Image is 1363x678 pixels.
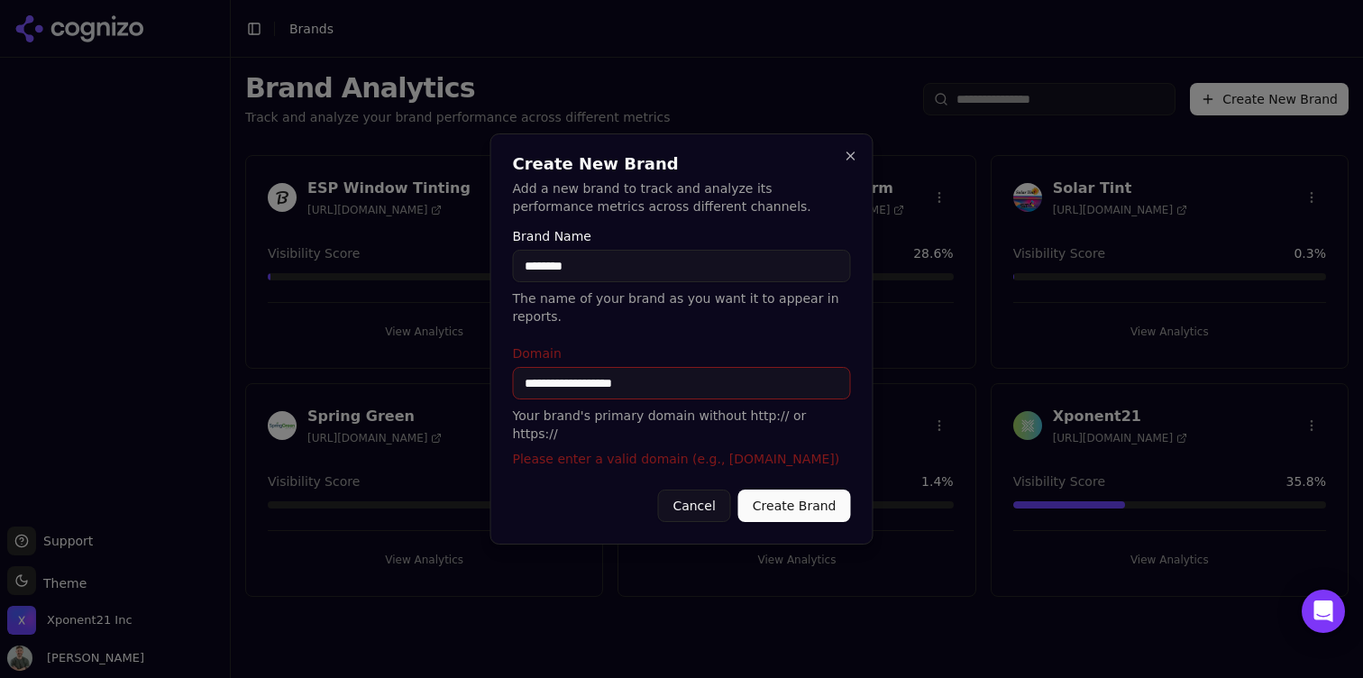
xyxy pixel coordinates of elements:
[513,450,851,468] p: Please enter a valid domain (e.g., [DOMAIN_NAME])
[657,490,730,522] button: Cancel
[513,179,851,215] p: Add a new brand to track and analyze its performance metrics across different channels.
[513,230,851,243] label: Brand Name
[513,289,851,325] p: The name of your brand as you want it to appear in reports.
[513,347,851,360] label: Domain
[513,156,851,172] h2: Create New Brand
[513,407,851,443] p: Your brand's primary domain without http:// or https://
[738,490,851,522] button: Create Brand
